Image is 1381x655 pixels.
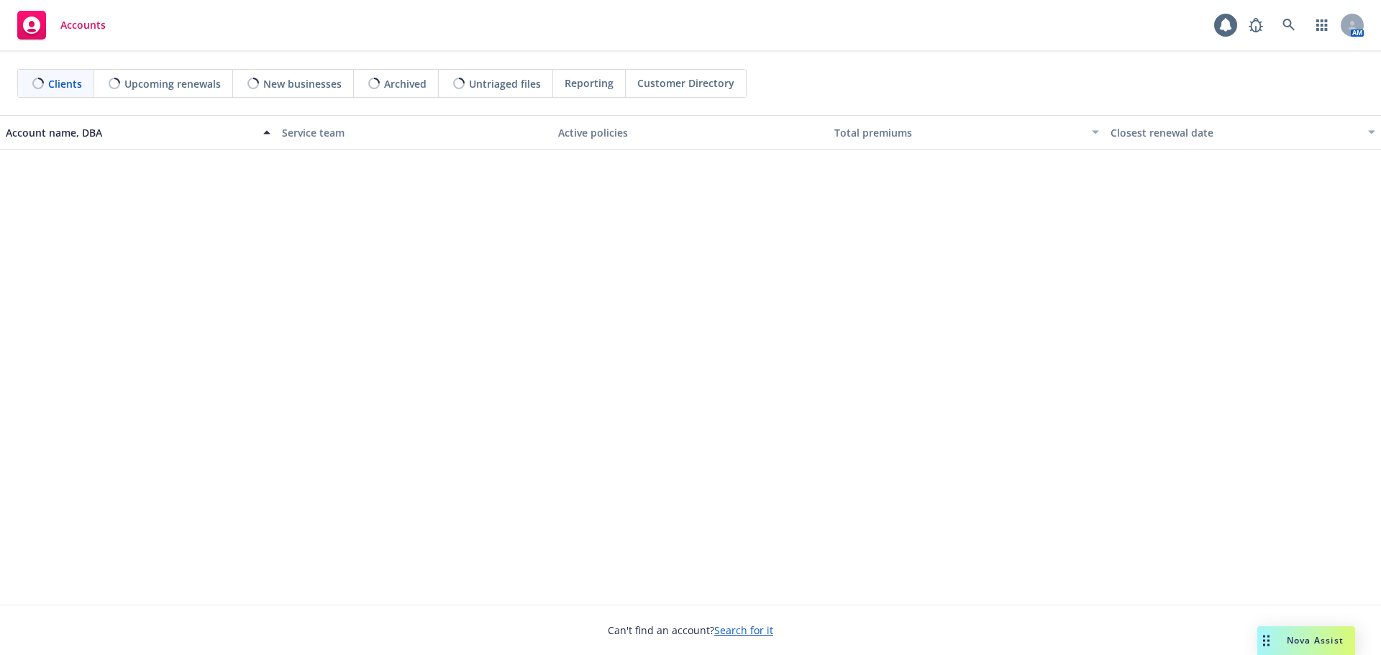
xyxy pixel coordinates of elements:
[637,75,734,91] span: Customer Directory
[558,125,823,140] div: Active policies
[1257,626,1355,655] button: Nova Assist
[469,76,541,91] span: Untriaged files
[1275,11,1303,40] a: Search
[714,623,773,637] a: Search for it
[124,76,221,91] span: Upcoming renewals
[552,115,829,150] button: Active policies
[565,75,614,91] span: Reporting
[384,76,427,91] span: Archived
[276,115,552,150] button: Service team
[829,115,1105,150] button: Total premiums
[60,19,106,31] span: Accounts
[1257,626,1275,655] div: Drag to move
[1105,115,1381,150] button: Closest renewal date
[1241,11,1270,40] a: Report a Bug
[263,76,342,91] span: New businesses
[282,125,547,140] div: Service team
[48,76,82,91] span: Clients
[12,5,111,45] a: Accounts
[608,623,773,638] span: Can't find an account?
[1308,11,1336,40] a: Switch app
[1287,634,1344,646] span: Nova Assist
[1111,125,1359,140] div: Closest renewal date
[834,125,1083,140] div: Total premiums
[6,125,255,140] div: Account name, DBA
